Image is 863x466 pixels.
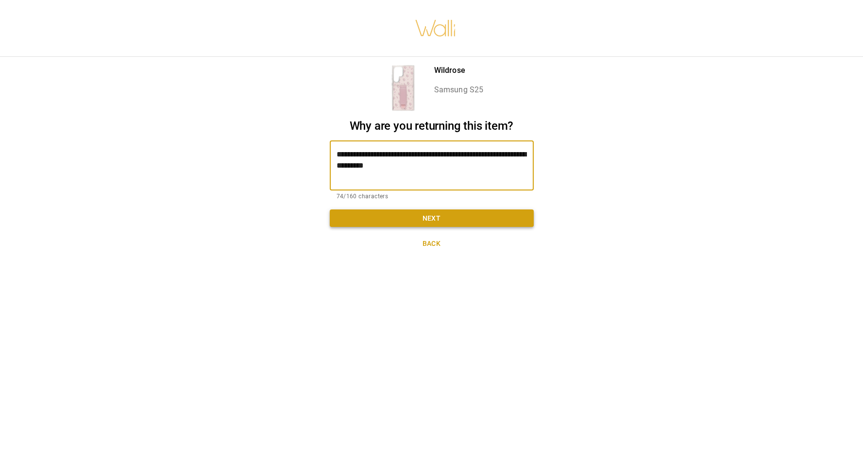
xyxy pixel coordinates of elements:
p: Samsung S25 [434,84,484,96]
p: 74/160 characters [337,192,527,202]
p: Wildrose [434,65,484,76]
h2: Why are you returning this item? [330,119,534,133]
img: walli-inc.myshopify.com [415,7,457,49]
button: Back [330,235,534,253]
button: Next [330,209,534,227]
